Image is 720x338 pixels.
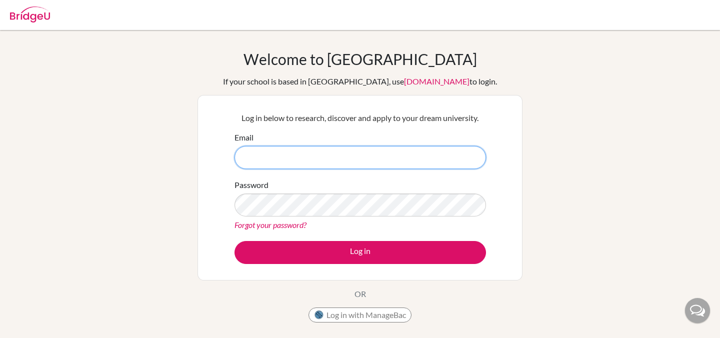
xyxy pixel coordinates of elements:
[243,50,477,68] h1: Welcome to [GEOGRAPHIC_DATA]
[308,307,411,322] button: Log in with ManageBac
[404,76,469,86] a: [DOMAIN_NAME]
[234,179,268,191] label: Password
[234,131,253,143] label: Email
[234,220,306,229] a: Forgot your password?
[234,112,486,124] p: Log in below to research, discover and apply to your dream university.
[23,7,43,16] span: Help
[354,288,366,300] p: OR
[10,6,50,22] img: Bridge-U
[223,75,497,87] div: If your school is based in [GEOGRAPHIC_DATA], use to login.
[234,241,486,264] button: Log in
